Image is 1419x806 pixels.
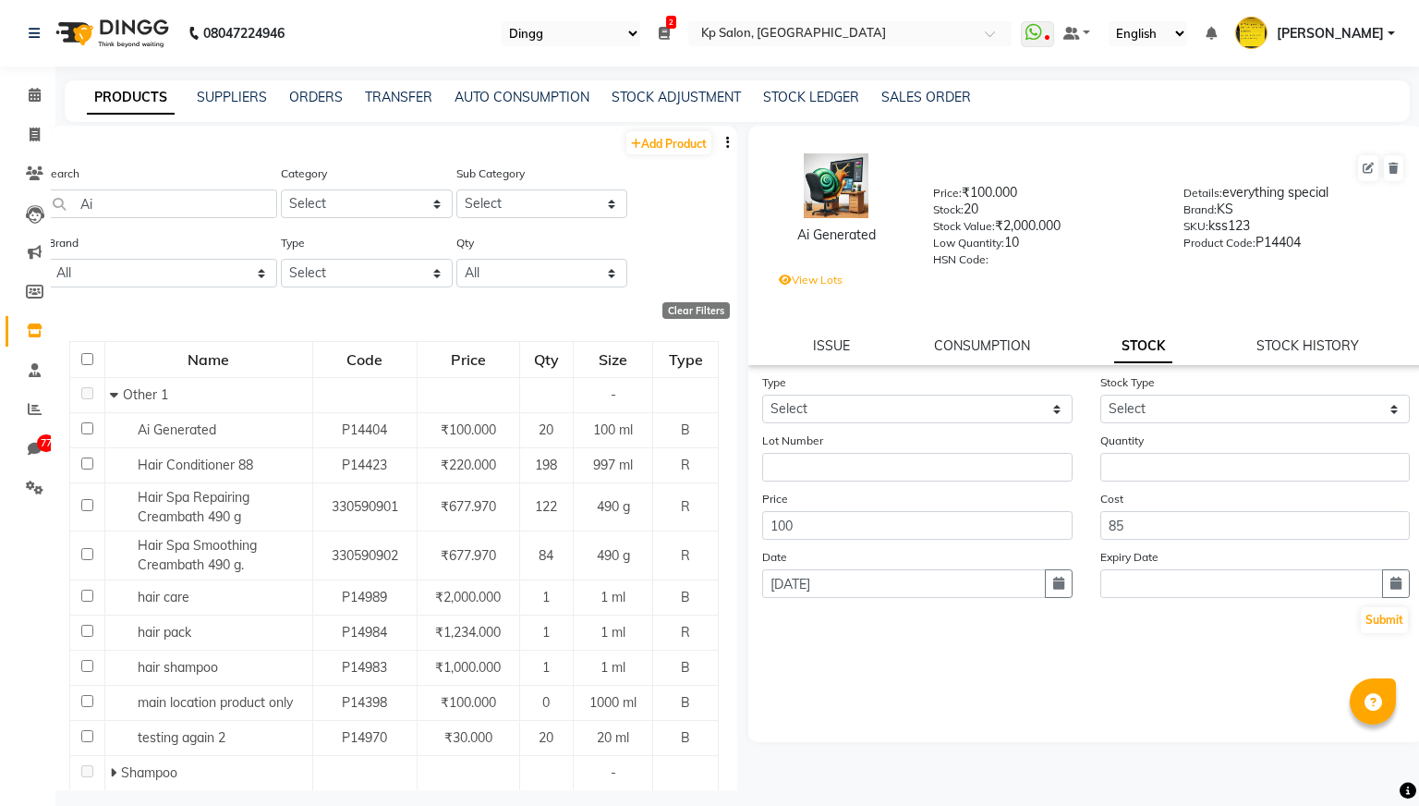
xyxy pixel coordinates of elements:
[612,89,741,105] a: STOCK ADJUSTMENT
[813,337,850,354] a: ISSUE
[435,589,501,605] span: ₹2,000.000
[934,337,1030,354] a: CONSUMPTION
[435,624,501,641] span: ₹1,234.000
[762,433,823,449] label: Lot Number
[542,659,550,676] span: 1
[444,729,492,746] span: ₹30.000
[418,343,518,376] div: Price
[342,421,387,438] span: P14404
[881,89,971,105] a: SALES ORDER
[681,659,690,676] span: B
[1183,216,1405,242] div: kss123
[44,165,79,182] label: Search
[441,498,496,515] span: ₹677.970
[535,498,557,515] span: 122
[611,386,616,403] span: -
[106,343,311,376] div: Name
[597,547,630,564] span: 490 g
[441,421,496,438] span: ₹100.000
[138,589,189,605] span: hair care
[600,659,625,676] span: 1 ml
[611,764,616,781] span: -
[1183,200,1405,226] div: KS
[767,226,905,245] div: Ai Generated
[1361,607,1408,633] button: Submit
[48,235,79,251] label: Brand
[626,131,711,154] a: Add Product
[597,498,630,515] span: 490 g
[681,729,690,746] span: B
[933,235,1004,251] label: Low Quantity:
[1183,183,1405,209] div: everything special
[1256,337,1359,354] a: STOCK HISTORY
[542,589,550,605] span: 1
[47,7,174,59] img: logo
[681,624,690,641] span: R
[542,694,550,711] span: 0
[666,16,676,29] span: 2
[435,659,501,676] span: ₹1,000.000
[342,659,387,676] span: P14983
[441,457,496,473] span: ₹220.000
[575,343,651,376] div: Size
[1100,491,1123,507] label: Cost
[933,185,962,201] label: Price:
[762,491,788,507] label: Price
[1235,17,1267,49] img: brajesh
[521,343,572,376] div: Qty
[138,489,249,525] span: Hair Spa Repairing Creambath 490 g
[681,694,690,711] span: B
[289,89,343,105] a: ORDERS
[1100,374,1155,391] label: Stock Type
[762,374,786,391] label: Type
[342,624,387,641] span: P14984
[681,589,690,605] span: B
[933,216,1155,242] div: ₹2,000.000
[37,434,55,453] span: 77
[600,589,625,605] span: 1 ml
[1183,201,1217,218] label: Brand:
[441,694,496,711] span: ₹100.000
[539,729,553,746] span: 20
[539,421,553,438] span: 20
[535,457,557,473] span: 198
[441,547,496,564] span: ₹677.970
[589,694,637,711] span: 1000 ml
[138,457,253,473] span: Hair Conditioner 88
[933,251,988,268] label: HSN Code:
[121,764,177,781] span: Shampoo
[762,549,787,566] label: Date
[110,764,121,781] span: Expand Row
[933,200,1155,226] div: 20
[197,89,267,105] a: SUPPLIERS
[455,89,589,105] a: AUTO CONSUMPTION
[456,235,474,251] label: Qty
[87,81,175,115] a: PRODUCTS
[332,498,398,515] span: 330590901
[933,218,995,235] label: Stock Value:
[138,694,293,711] span: main location product only
[1114,330,1172,363] a: STOCK
[138,421,216,438] span: Ai Generated
[933,233,1155,259] div: 10
[123,386,168,403] span: Other 1
[1183,235,1255,251] label: Product Code:
[1183,233,1405,259] div: P14404
[600,624,625,641] span: 1 ml
[1183,185,1222,201] label: Details:
[281,165,327,182] label: Category
[1100,549,1158,566] label: Expiry Date
[681,421,690,438] span: B
[138,624,191,641] span: hair pack
[110,386,123,403] span: Collapse Row
[779,272,843,288] label: View Lots
[763,89,859,105] a: STOCK LEDGER
[593,457,633,473] span: 997 ml
[332,547,398,564] span: 330590902
[138,537,257,573] span: Hair Spa Smoothing Creambath 490 g.
[681,498,690,515] span: R
[138,729,225,746] span: testing again 2
[542,624,550,641] span: 1
[314,343,416,376] div: Code
[933,183,1155,209] div: ₹100.000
